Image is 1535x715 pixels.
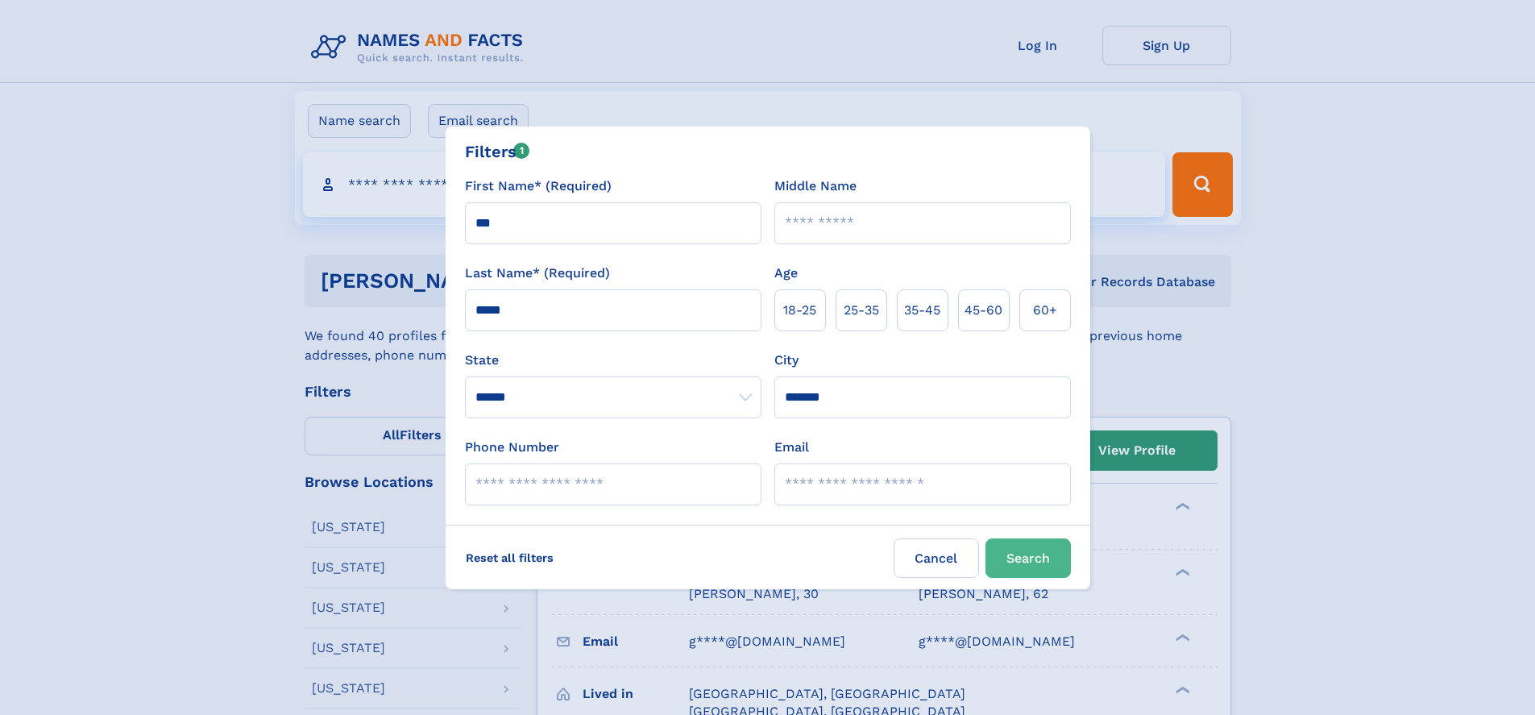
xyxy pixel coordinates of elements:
[774,264,798,283] label: Age
[774,438,809,457] label: Email
[774,351,799,370] label: City
[465,351,761,370] label: State
[774,177,857,196] label: Middle Name
[965,301,1002,320] span: 45‑60
[455,538,564,577] label: Reset all filters
[465,139,530,164] div: Filters
[1033,301,1057,320] span: 60+
[465,177,612,196] label: First Name* (Required)
[904,301,940,320] span: 35‑45
[894,538,979,578] label: Cancel
[465,264,610,283] label: Last Name* (Required)
[985,538,1071,578] button: Search
[844,301,879,320] span: 25‑35
[465,438,559,457] label: Phone Number
[783,301,816,320] span: 18‑25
